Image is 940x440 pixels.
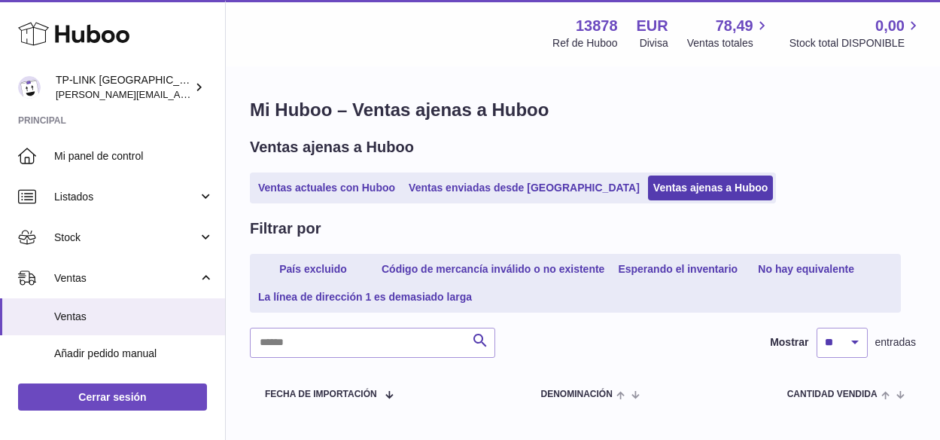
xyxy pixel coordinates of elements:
[875,335,916,350] span: entradas
[875,16,905,36] span: 0,00
[640,36,668,50] div: Divisa
[54,347,214,361] span: Añadir pedido manual
[18,76,41,99] img: celia.yan@tp-link.com
[54,149,214,163] span: Mi panel de control
[789,36,922,50] span: Stock total DISPONIBLE
[253,176,400,200] a: Ventas actuales con Huboo
[789,16,922,50] a: 0,00 Stock total DISPONIBLE
[54,310,214,324] span: Ventas
[687,16,771,50] a: 78,49 Ventas totales
[54,271,198,286] span: Ventas
[540,390,612,399] span: Denominación
[54,190,198,204] span: Listados
[54,231,198,245] span: Stock
[770,335,808,350] label: Mostrar
[253,285,477,310] a: La línea de dirección 1 es demasiado larga
[746,257,866,282] a: No hay equivalente
[56,73,191,102] div: TP-LINK [GEOGRAPHIC_DATA], SOCIEDAD LIMITADA
[253,257,373,282] a: País excluido
[250,218,321,239] h2: Filtrar por
[576,16,618,36] strong: 13878
[787,390,878,399] span: Cantidad vendida
[18,383,207,411] a: Cerrar sesión
[250,98,916,122] h1: Mi Huboo – Ventas ajenas a Huboo
[376,257,610,282] a: Código de mercancía inválido o no existente
[613,257,743,282] a: Esperando el inventario
[552,36,617,50] div: Ref de Huboo
[716,16,753,36] span: 78,49
[403,176,645,200] a: Ventas enviadas desde [GEOGRAPHIC_DATA]
[265,390,377,399] span: Fecha de importación
[648,176,774,200] a: Ventas ajenas a Huboo
[56,88,302,100] span: [PERSON_NAME][EMAIL_ADDRESS][DOMAIN_NAME]
[637,16,668,36] strong: EUR
[250,137,414,157] h2: Ventas ajenas a Huboo
[687,36,771,50] span: Ventas totales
